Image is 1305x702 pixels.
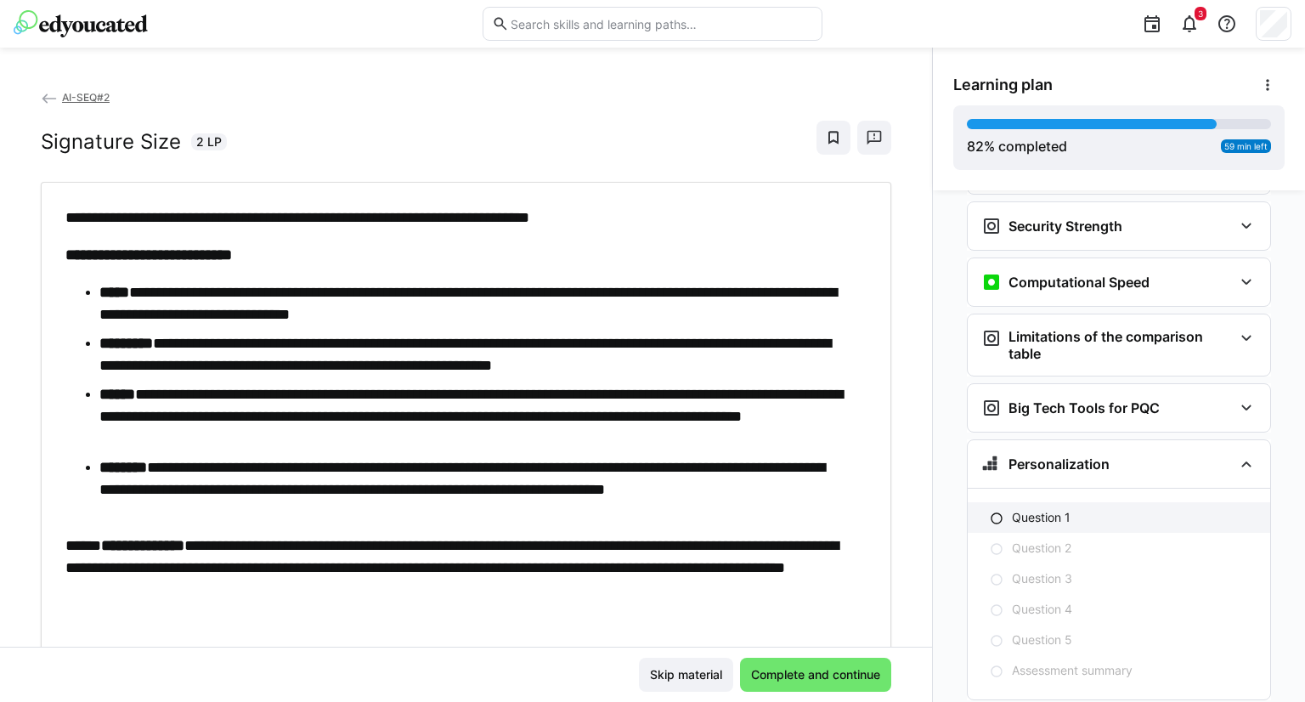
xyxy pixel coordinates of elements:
span: 2 LP [196,133,222,150]
p: Question 3 [1012,570,1072,587]
p: Assessment summary [1012,662,1133,679]
p: Question 4 [1012,601,1072,618]
h3: Security Strength [1008,218,1122,235]
h3: Big Tech Tools for PQC [1008,399,1160,416]
p: Question 2 [1012,540,1071,557]
p: Question 5 [1012,631,1072,648]
span: Complete and continue [749,666,883,683]
span: 82 [967,138,984,155]
h3: Computational Speed [1008,274,1150,291]
input: Search skills and learning paths… [509,16,813,31]
button: Skip material [639,658,733,692]
button: Complete and continue [740,658,891,692]
span: Learning plan [953,76,1053,94]
span: AI-SEQ#2 [62,91,110,104]
div: % completed [967,136,1067,156]
span: 3 [1198,8,1203,19]
h2: Signature Size [41,129,181,155]
a: AI-SEQ#2 [41,91,110,104]
span: 59 min left [1224,141,1268,151]
span: Skip material [647,666,725,683]
h3: Personalization [1008,456,1110,473]
h3: Limitations of the comparison table [1008,328,1233,362]
p: Question 1 [1012,509,1071,526]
